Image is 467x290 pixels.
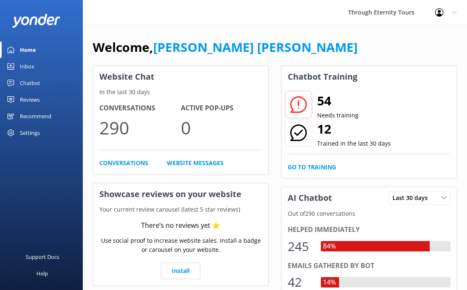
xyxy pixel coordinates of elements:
[288,224,450,235] div: Helped immediately
[26,249,59,265] div: Support Docs
[317,91,359,111] h2: 54
[317,111,359,120] p: Needs training
[167,158,224,168] a: Website Messages
[20,108,51,124] div: Recommend
[282,209,457,218] p: Out of 290 conversations
[141,220,220,231] div: There’s no reviews yet ⭐
[99,236,262,255] p: Use social proof to increase website sales. Install a badge or carousel on your website.
[321,277,338,288] div: 14%
[20,75,40,91] div: Chatbot
[99,103,181,114] h4: Conversations
[317,139,391,148] p: Trained in the last 30 days
[317,119,391,139] h2: 12
[181,114,262,141] p: 0
[93,183,268,205] h3: Showcase reviews on your website
[321,241,338,252] div: 84%
[282,66,363,88] h3: Chatbot Training
[288,261,450,271] div: Emails gathered by bot
[99,114,181,141] p: 290
[288,163,336,172] a: Go to Training
[93,88,268,97] p: In the last 30 days
[20,41,36,58] div: Home
[161,263,200,279] a: Install
[392,193,433,202] span: Last 30 days
[20,58,34,75] div: Inbox
[282,187,338,209] h3: AI Chatbot
[181,103,262,114] h4: Active Pop-ups
[20,124,40,141] div: Settings
[288,236,313,256] div: 245
[12,14,60,27] img: yonder-white-logo.png
[93,37,358,57] h1: Welcome,
[20,91,40,108] div: Reviews
[153,39,358,56] a: [PERSON_NAME] [PERSON_NAME]
[93,66,268,88] h3: Website Chat
[99,158,148,168] a: Conversations
[93,205,268,214] p: Your current review carousel (latest 5 star reviews)
[36,265,48,282] div: Help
